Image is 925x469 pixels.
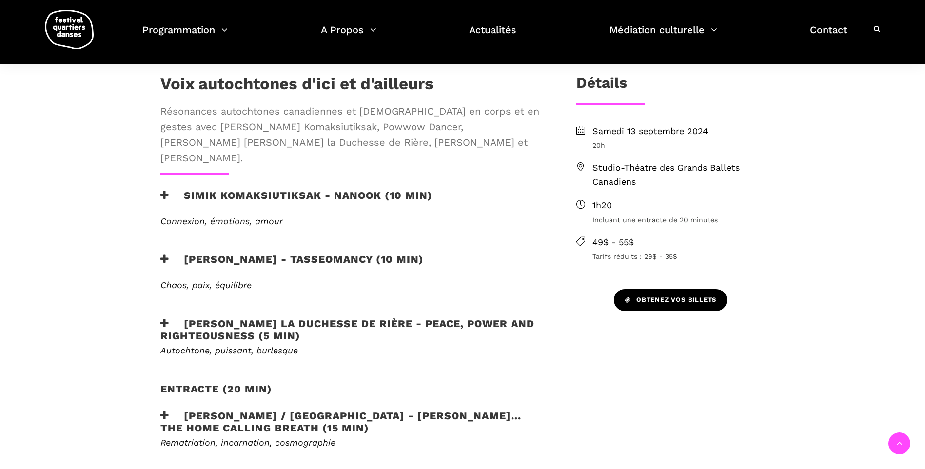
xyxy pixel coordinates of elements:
em: Chaos, paix, équilibre [160,280,252,290]
span: Incluant une entracte de 20 minutes [592,215,765,225]
h3: Détails [576,74,627,98]
em: Rematriation, incarnation, cosmographie [160,437,335,448]
a: Contact [810,21,847,50]
h3: [PERSON_NAME] - Tasseomancy (10 min) [160,253,424,277]
em: Connexion, émotions, amour [160,216,283,226]
a: Actualités [469,21,516,50]
span: Obtenez vos billets [625,295,716,305]
h1: Voix autochtones d'ici et d'ailleurs [160,74,433,98]
h3: Simik Komaksiutiksak - Nanook (10 min) [160,189,433,214]
span: 1h20 [592,198,765,213]
h2: Entracte (20 min) [160,383,272,407]
span: Samedi 13 septembre 2024 [592,124,765,138]
span: Tarifs réduits : 29$ - 35$ [592,251,765,262]
span: 20h [592,140,765,151]
a: A Propos [321,21,376,50]
img: logo-fqd-med [45,10,94,49]
a: Programmation [142,21,228,50]
a: Obtenez vos billets [614,289,727,311]
em: Autochtone, puissant, burlesque [160,345,298,355]
h3: [PERSON_NAME] la Duchesse de Rière - Peace, Power and Righteousness (5 min) [160,317,545,342]
span: Studio-Théatre des Grands Ballets Canadiens [592,161,765,189]
h3: [PERSON_NAME] / [GEOGRAPHIC_DATA] - [PERSON_NAME]... the home calling breath (15 min) [160,410,545,434]
a: Médiation culturelle [610,21,717,50]
span: Résonances autochtones canadiennes et [DEMOGRAPHIC_DATA] en corps et en gestes avec [PERSON_NAME]... [160,103,545,166]
span: 49$ - 55$ [592,235,765,250]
